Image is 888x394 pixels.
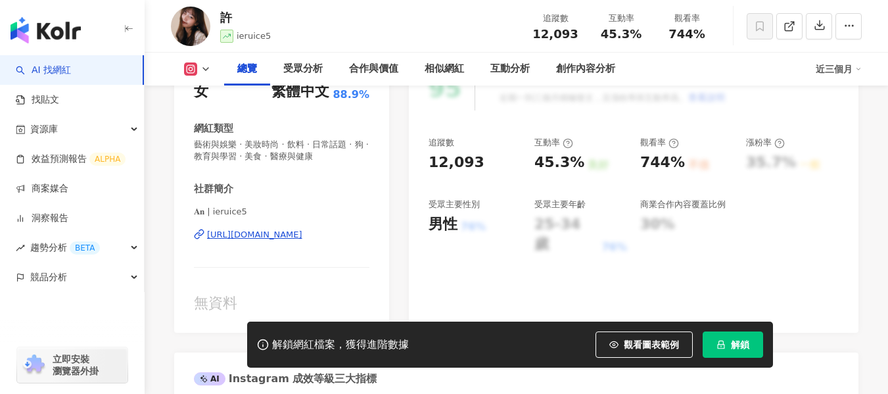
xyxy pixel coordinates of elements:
[272,338,409,352] div: 解鎖網紅檔案，獲得進階數據
[425,61,464,77] div: 相似網紅
[194,82,208,102] div: 女
[70,241,100,255] div: BETA
[194,182,233,196] div: 社群簡介
[429,199,480,210] div: 受眾主要性別
[596,332,693,358] button: 觀看圖表範例
[746,137,785,149] div: 漲粉率
[194,293,369,314] div: 無資料
[530,12,580,25] div: 追蹤數
[534,153,584,173] div: 45.3%
[703,332,763,358] button: 解鎖
[601,28,642,41] span: 45.3%
[429,137,454,149] div: 追蹤數
[194,229,369,241] a: [URL][DOMAIN_NAME]
[640,199,726,210] div: 商業合作內容覆蓋比例
[532,27,578,41] span: 12,093
[640,153,685,173] div: 744%
[596,12,646,25] div: 互動率
[556,61,615,77] div: 創作內容分析
[624,339,679,350] span: 觀看圖表範例
[16,153,126,166] a: 效益預測報告ALPHA
[429,153,484,173] div: 12,093
[194,139,369,162] span: 藝術與娛樂 · 美妝時尚 · 飲料 · 日常話題 · 狗 · 教育與學習 · 美食 · 醫療與健康
[283,61,323,77] div: 受眾分析
[11,17,81,43] img: logo
[534,137,573,149] div: 互動率
[816,59,862,80] div: 近三個月
[17,347,128,383] a: chrome extension立即安裝 瀏覽器外掛
[16,243,25,253] span: rise
[16,64,71,77] a: searchAI 找網紅
[194,122,233,135] div: 網紅類型
[429,214,457,235] div: 男性
[668,28,705,41] span: 744%
[53,353,99,377] span: 立即安裝 瀏覽器外掛
[640,137,679,149] div: 觀看率
[490,61,530,77] div: 互動分析
[194,206,369,218] span: 𝐀𝐧 | ieruice5
[171,7,210,46] img: KOL Avatar
[333,87,369,102] span: 88.9%
[207,229,302,241] div: [URL][DOMAIN_NAME]
[16,93,59,107] a: 找貼文
[237,31,271,41] span: ieruice5
[194,372,225,385] div: AI
[21,355,47,376] img: chrome extension
[271,82,329,102] div: 繁體中文
[349,61,398,77] div: 合作與價值
[30,233,100,262] span: 趨勢分析
[30,114,58,144] span: 資源庫
[16,182,68,195] a: 商案媒合
[662,12,712,25] div: 觀看率
[237,61,257,77] div: 總覽
[220,9,271,26] div: 許
[534,199,586,210] div: 受眾主要年齡
[194,372,377,386] div: Instagram 成效等級三大指標
[30,262,67,292] span: 競品分析
[16,212,68,225] a: 洞察報告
